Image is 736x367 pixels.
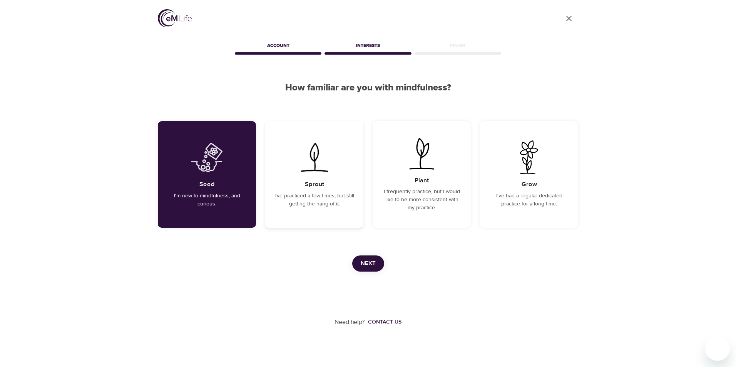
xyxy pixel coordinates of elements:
[402,137,441,170] img: I frequently practice, but I would like to be more consistent with my practice.
[415,177,429,185] h5: Plant
[510,140,549,174] img: I've had a regular dedicated practice for a long time.
[158,82,578,93] h2: How familiar are you with mindfulness?
[265,121,363,228] div: I've practiced a few times, but still getting the hang of it.SproutI've practiced a few times, bu...
[560,9,578,28] a: close
[335,318,365,327] p: Need help?
[199,180,215,189] h5: Seed
[365,318,401,326] a: Contact us
[489,192,569,208] p: I've had a regular dedicated practice for a long time.
[373,121,471,228] div: I frequently practice, but I would like to be more consistent with my practice.PlantI frequently ...
[158,121,256,228] div: I'm new to mindfulness, and curious.SeedI'm new to mindfulness, and curious.
[352,255,384,272] button: Next
[274,192,354,208] p: I've practiced a few times, but still getting the hang of it.
[305,180,324,189] h5: Sprout
[382,188,462,212] p: I frequently practice, but I would like to be more consistent with my practice.
[368,318,401,326] div: Contact us
[167,192,247,208] p: I'm new to mindfulness, and curious.
[480,121,578,228] div: I've had a regular dedicated practice for a long time.GrowI've had a regular dedicated practice f...
[361,259,376,269] span: Next
[705,336,730,361] iframe: Button to launch messaging window
[187,140,226,174] img: I'm new to mindfulness, and curious.
[295,140,334,174] img: I've practiced a few times, but still getting the hang of it.
[158,9,192,27] img: logo
[522,180,537,189] h5: Grow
